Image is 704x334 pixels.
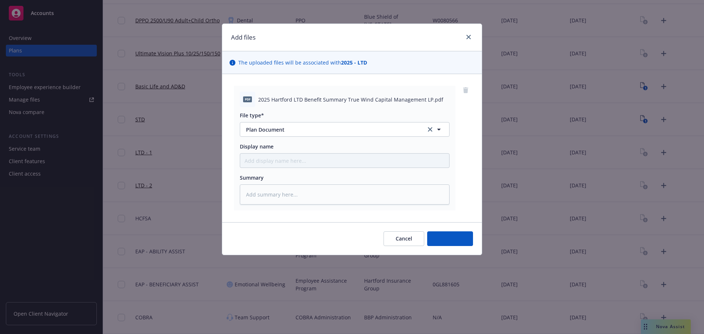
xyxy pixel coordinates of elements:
input: Add display name here... [240,154,449,168]
a: close [464,33,473,41]
a: clear selection [426,125,434,134]
button: Cancel [384,231,424,246]
button: Add files [427,231,473,246]
h1: Add files [231,33,256,42]
span: Cancel [396,235,412,242]
span: Display name [240,143,274,150]
strong: 2025 - LTD [341,59,367,66]
span: Add files [439,235,461,242]
span: Summary [240,174,264,181]
button: Plan Documentclear selection [240,122,450,137]
span: File type* [240,112,264,119]
span: Plan Document [246,126,416,133]
span: The uploaded files will be associated with [238,59,367,66]
a: remove [461,86,470,95]
span: pdf [243,96,252,102]
span: 2025 Hartford LTD Benefit Summary True Wind Capital Management LP.pdf [258,96,443,103]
